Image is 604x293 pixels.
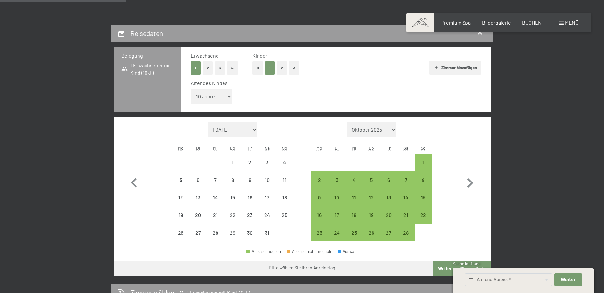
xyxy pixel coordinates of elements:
a: BUCHEN [522,19,542,25]
div: 21 [398,212,414,228]
abbr: Freitag [248,145,252,151]
div: Sun Jan 04 2026 [276,154,293,171]
div: 25 [276,212,292,228]
div: 26 [363,230,379,246]
div: 20 [380,212,396,228]
div: 17 [259,195,275,211]
div: Anreise möglich [415,189,432,206]
div: 27 [190,230,206,246]
div: 6 [380,177,396,193]
div: Anreise möglich [311,206,328,224]
div: Anreise möglich [328,206,345,224]
abbr: Sonntag [421,145,426,151]
div: Auswahl [338,249,358,254]
div: Mon Jan 05 2026 [172,171,189,189]
div: Anreise möglich [380,189,397,206]
div: 3 [329,177,345,193]
button: Zimmer hinzufügen [429,61,481,75]
div: Anreise möglich [345,206,363,224]
div: Wed Jan 14 2026 [207,189,224,206]
div: Thu Jan 15 2026 [224,189,241,206]
div: Anreise nicht möglich [224,189,241,206]
div: 25 [346,230,362,246]
div: Alter des Kindes [191,80,476,87]
div: Anreise nicht möglich [276,206,293,224]
div: 31 [259,230,275,246]
div: Sat Feb 14 2026 [397,189,415,206]
div: Sat Feb 28 2026 [397,224,415,241]
div: 5 [173,177,189,193]
div: Wed Jan 21 2026 [207,206,224,224]
div: 19 [363,212,379,228]
div: Fri Feb 20 2026 [380,206,397,224]
div: 21 [207,212,223,228]
abbr: Montag [178,145,184,151]
div: 7 [398,177,414,193]
div: Fri Jan 02 2026 [241,154,259,171]
div: Anreise nicht möglich [259,171,276,189]
div: Anreise nicht möglich [241,171,259,189]
button: Weiter [554,273,582,286]
div: Anreise nicht möglich [189,189,207,206]
div: Tue Feb 17 2026 [328,206,345,224]
div: 2 [242,160,258,176]
div: 9 [242,177,258,193]
button: Weiter zu „Zimmer“ [433,261,490,276]
div: Anreise möglich [345,224,363,241]
div: Anreise nicht möglich [189,206,207,224]
div: Tue Jan 20 2026 [189,206,207,224]
div: Mon Jan 12 2026 [172,189,189,206]
div: 18 [346,212,362,228]
abbr: Donnerstag [369,145,374,151]
div: Thu Feb 19 2026 [363,206,380,224]
div: Anreise nicht möglich [207,189,224,206]
div: 10 [329,195,345,211]
div: Tue Feb 10 2026 [328,189,345,206]
button: Vorheriger Monat [125,122,143,242]
div: Anreise möglich [311,171,328,189]
div: Anreise möglich [328,224,345,241]
h3: Belegung [121,52,174,59]
div: Wed Feb 18 2026 [345,206,363,224]
div: Fri Feb 13 2026 [380,189,397,206]
div: Anreise nicht möglich [224,224,241,241]
abbr: Donnerstag [230,145,235,151]
div: Anreise nicht möglich [172,189,189,206]
button: 4 [227,61,238,75]
a: Premium Spa [441,19,471,25]
div: 2 [311,177,327,193]
div: Fri Feb 27 2026 [380,224,397,241]
div: Anreise nicht möglich [241,189,259,206]
div: Sat Jan 03 2026 [259,154,276,171]
div: Thu Jan 22 2026 [224,206,241,224]
div: Sun Feb 22 2026 [415,206,432,224]
div: Anreise nicht möglich [172,171,189,189]
div: 1 [225,160,241,176]
div: Anreise möglich [363,189,380,206]
div: 30 [242,230,258,246]
div: Mon Feb 23 2026 [311,224,328,241]
div: Anreise möglich [328,189,345,206]
div: 28 [207,230,223,246]
div: 18 [276,195,292,211]
div: Anreise möglich [363,224,380,241]
div: 6 [190,177,206,193]
div: 11 [346,195,362,211]
div: Anreise nicht möglich [276,171,293,189]
div: 29 [225,230,241,246]
div: Mon Feb 09 2026 [311,189,328,206]
div: Anreise nicht möglich [259,189,276,206]
span: Schnellanfrage [453,261,480,266]
abbr: Samstag [265,145,270,151]
div: Wed Jan 07 2026 [207,171,224,189]
div: Sat Jan 31 2026 [259,224,276,241]
div: Anreise nicht möglich [189,171,207,189]
div: Tue Jan 06 2026 [189,171,207,189]
div: Thu Feb 12 2026 [363,189,380,206]
div: Thu Jan 01 2026 [224,154,241,171]
div: 11 [276,177,292,193]
div: Anreise möglich [397,224,415,241]
div: Anreise nicht möglich [224,171,241,189]
div: Thu Jan 29 2026 [224,224,241,241]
